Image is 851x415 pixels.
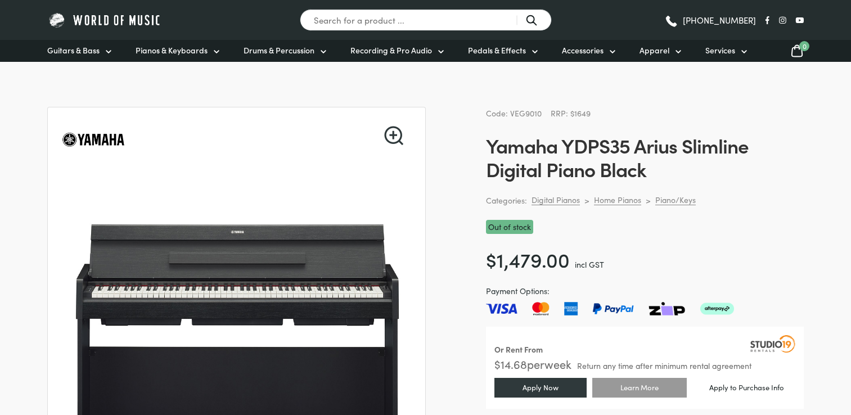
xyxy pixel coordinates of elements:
img: Pay with Master card, Visa, American Express and Paypal [486,302,734,315]
span: Pianos & Keyboards [136,44,208,56]
div: Or Rent From [494,343,543,356]
div: > [646,195,651,205]
span: Code: VEG9010 [486,107,542,119]
img: Yamaha [61,107,125,172]
span: $ [486,245,497,273]
span: RRP: $1649 [551,107,591,119]
bdi: 1,479.00 [486,245,570,273]
span: [PHONE_NUMBER] [683,16,756,24]
input: Search for a product ... [300,9,552,31]
a: Digital Pianos [532,195,580,205]
a: Apply Now [494,378,587,398]
span: Guitars & Bass [47,44,100,56]
a: Piano/Keys [655,195,696,205]
a: [PHONE_NUMBER] [664,12,756,29]
span: per week [527,356,571,372]
span: Accessories [562,44,604,56]
span: Drums & Percussion [244,44,314,56]
a: View full-screen image gallery [384,126,403,145]
span: Payment Options: [486,285,804,297]
span: Apparel [640,44,669,56]
span: Return any time after minimum rental agreement [577,362,751,369]
a: Home Pianos [594,195,641,205]
span: Pedals & Effects [468,44,526,56]
img: World of Music [47,11,163,29]
span: Recording & Pro Audio [350,44,432,56]
span: $ 14.68 [494,356,527,372]
a: Learn More [592,378,687,398]
h1: Yamaha YDPS35 Arius Slimline Digital Piano Black [486,133,804,181]
div: > [584,195,589,205]
span: 0 [799,41,809,51]
iframe: Chat with our support team [688,291,851,415]
span: Categories: [486,194,527,207]
p: Out of stock [486,220,533,234]
span: incl GST [575,259,604,270]
span: Services [705,44,735,56]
